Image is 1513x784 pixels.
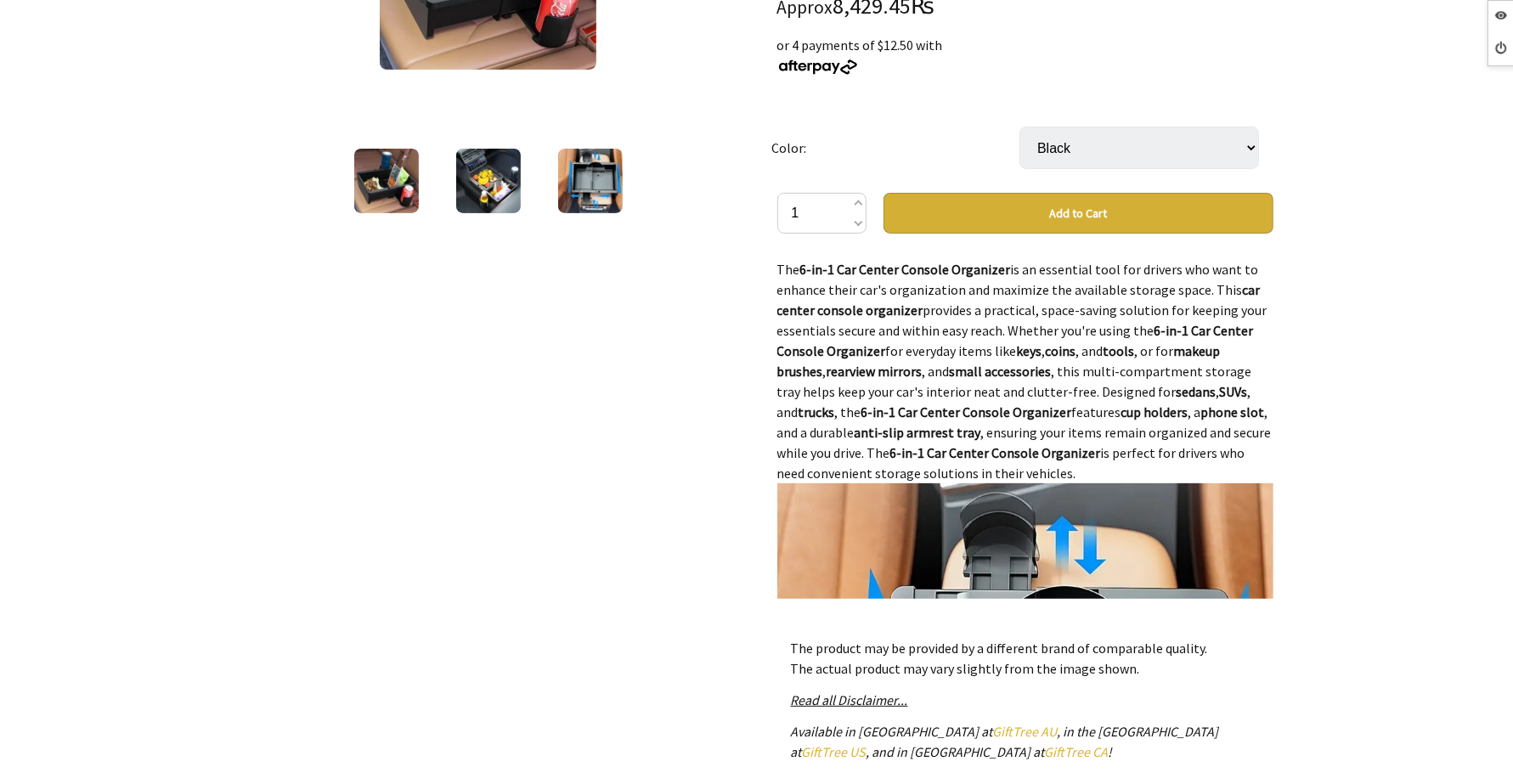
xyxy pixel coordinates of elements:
[777,59,859,75] img: Afterpay
[777,322,1254,359] strong: 6-in-1 Car Center Console Organizer
[777,35,1273,76] div: or 4 payments of $12.50 with
[354,149,419,213] img: 6-in-1 Car Center Console Organizer with Cup Holders & Phone Slot
[777,259,1273,599] div: The is an essential tool for drivers who want to enhance their car's organization and maximize th...
[777,281,1261,319] strong: car center console organizer
[1177,383,1217,400] strong: sedans
[1220,383,1248,400] strong: SUVs
[1104,342,1135,359] strong: tools
[1201,403,1265,420] strong: phone slot
[791,638,1260,679] p: The product may be provided by a different brand of comparable quality. The actual product may va...
[1121,403,1188,420] strong: cup holders
[855,424,981,441] strong: anti-slip armrest tray
[1045,743,1109,760] a: GiftTree CA
[890,444,1101,461] strong: 6-in-1 Car Center Console Organizer
[791,691,908,708] a: Read all Disclaimer...
[802,743,867,760] a: GiftTree US
[558,149,623,213] img: 6-in-1 Car Center Console Organizer with Cup Holders & Phone Slot
[1017,342,1042,359] strong: keys
[827,363,923,380] strong: rearview mirrors
[884,193,1273,234] button: Add to Cart
[1046,342,1076,359] strong: coins
[771,103,1019,193] td: Color:
[861,403,1072,420] strong: 6-in-1 Car Center Console Organizer
[950,363,1052,380] strong: small accessories
[799,403,835,420] strong: trucks
[800,261,1011,278] strong: 6-in-1 Car Center Console Organizer
[993,723,1058,740] a: GiftTree AU
[456,149,521,213] img: 6-in-1 Car Center Console Organizer with Cup Holders & Phone Slot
